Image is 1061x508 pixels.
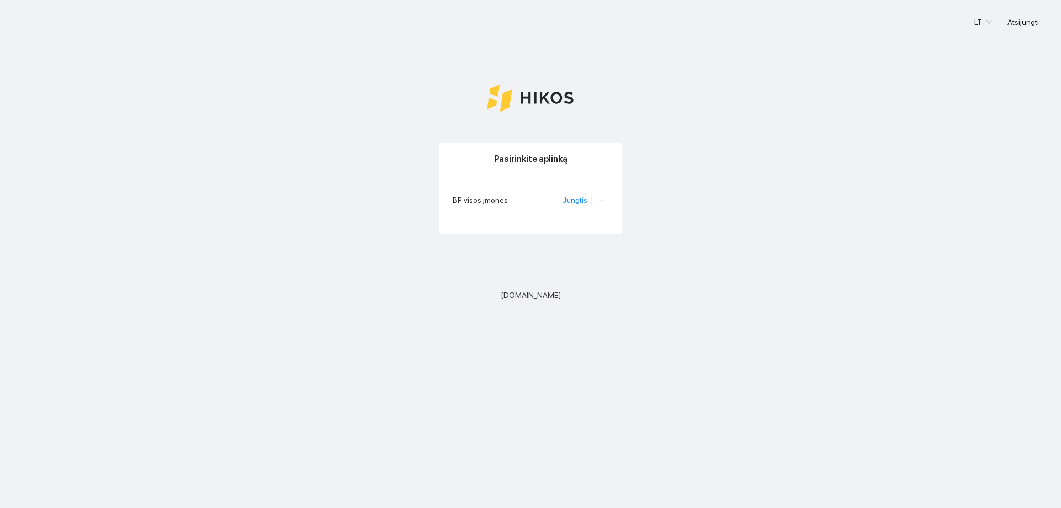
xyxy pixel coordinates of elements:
[453,143,608,175] div: Pasirinkite aplinką
[974,14,992,30] span: LT
[1007,16,1039,28] span: Atsijungti
[596,196,604,204] span: ellipsis
[999,13,1048,31] button: Atsijungti
[453,187,608,213] li: BP visos įmonės
[501,289,561,301] span: [DOMAIN_NAME]
[563,196,587,205] a: Jungtis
